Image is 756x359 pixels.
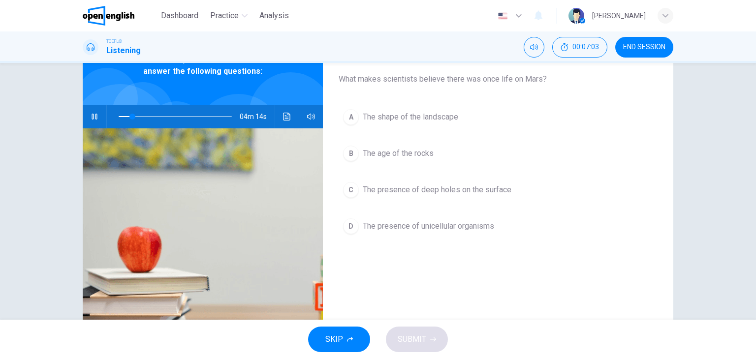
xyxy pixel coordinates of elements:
[106,45,141,57] h1: Listening
[339,178,658,202] button: CThe presence of deep holes on the surface
[363,111,458,123] span: The shape of the landscape
[339,73,658,85] span: What makes scientists believe there was once life on Mars?
[161,10,198,22] span: Dashboard
[592,10,646,22] div: [PERSON_NAME]
[568,8,584,24] img: Profile picture
[83,6,157,26] a: OpenEnglish logo
[259,10,289,22] span: Analysis
[339,105,658,129] button: AThe shape of the landscape
[615,37,673,58] button: END SESSION
[572,43,599,51] span: 00:07:03
[552,37,607,58] div: Hide
[279,105,295,128] button: Click to see the audio transcription
[343,218,359,234] div: D
[308,327,370,352] button: SKIP
[339,141,658,166] button: BThe age of the rocks
[255,7,293,25] button: Analysis
[497,12,509,20] img: en
[552,37,607,58] button: 00:07:03
[343,146,359,161] div: B
[343,109,359,125] div: A
[325,332,343,346] span: SKIP
[623,43,665,51] span: END SESSION
[106,38,122,45] span: TOEFL®
[210,10,239,22] span: Practice
[343,182,359,198] div: C
[206,7,252,25] button: Practice
[363,220,494,232] span: The presence of unicellular organisms
[524,37,544,58] div: Mute
[83,6,134,26] img: OpenEnglish logo
[240,105,275,128] span: 04m 14s
[339,214,658,239] button: DThe presence of unicellular organisms
[363,184,511,196] span: The presence of deep holes on the surface
[157,7,202,25] button: Dashboard
[363,148,434,159] span: The age of the rocks
[115,54,291,77] span: Listen to this clip about Water on Mars and answer the following questions:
